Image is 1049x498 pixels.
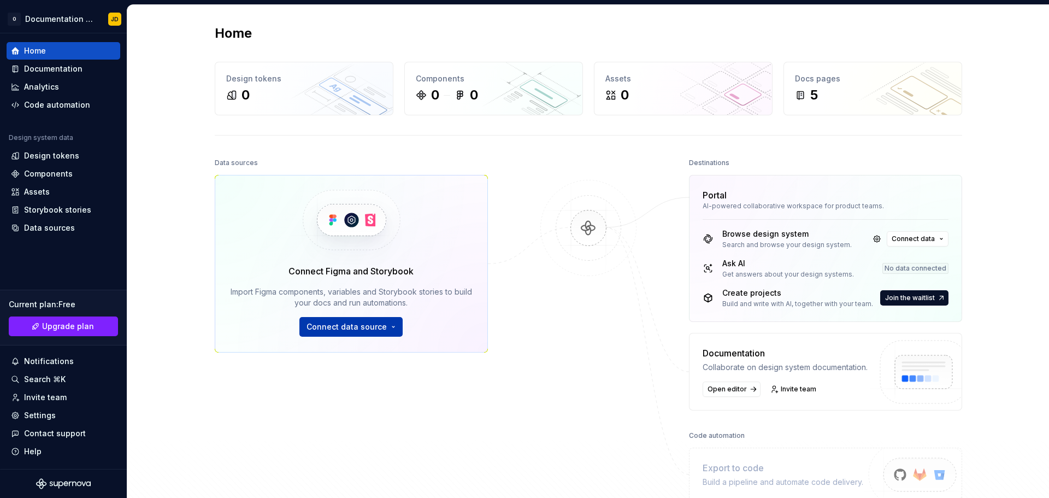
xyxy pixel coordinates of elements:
div: Settings [24,410,56,421]
h2: Home [215,25,252,42]
div: O [8,13,21,26]
div: Build and write with AI, together with your team. [722,300,873,308]
div: Docs pages [795,73,951,84]
div: 5 [810,86,818,104]
div: Storybook stories [24,204,91,215]
div: Contact support [24,428,86,439]
a: Data sources [7,219,120,237]
button: Notifications [7,353,120,370]
span: Join the waitlist [885,294,935,302]
div: AI-powered collaborative workspace for product teams. [703,202,948,210]
a: Home [7,42,120,60]
button: Contact support [7,425,120,442]
div: Help [24,446,42,457]
a: Design tokens0 [215,62,393,115]
div: Design tokens [24,150,79,161]
div: Search and browse your design system. [722,241,852,249]
button: Search ⌘K [7,371,120,388]
button: Upgrade plan [9,317,118,336]
div: Analytics [24,81,59,92]
a: Documentation [7,60,120,78]
div: Destinations [689,155,729,171]
div: Current plan : Free [9,299,118,310]
div: Search ⌘K [24,374,66,385]
div: Documentation Website [25,14,95,25]
div: Assets [605,73,761,84]
a: Storybook stories [7,201,120,219]
button: ODocumentation WebsiteJD [2,7,125,31]
div: Components [24,168,73,179]
a: Settings [7,407,120,424]
span: Upgrade plan [42,321,94,332]
button: Connect data [887,231,948,247]
div: Notifications [24,356,74,367]
div: Get answers about your design systems. [722,270,854,279]
div: 0 [621,86,629,104]
a: Code automation [7,96,120,114]
div: 0 [241,86,250,104]
span: Connect data source [307,321,387,332]
div: Portal [703,189,727,202]
div: Build a pipeline and automate code delivery. [703,477,863,488]
span: Connect data [892,235,935,243]
a: Assets0 [594,62,773,115]
div: Browse design system [722,229,852,239]
div: Collaborate on design system documentation. [703,362,868,373]
div: Data sources [24,222,75,233]
div: Import Figma components, variables and Storybook stories to build your docs and run automations. [231,286,472,308]
div: Documentation [24,63,82,74]
a: Invite team [767,382,821,397]
button: Help [7,443,120,460]
a: Assets [7,183,120,201]
button: Connect data source [299,317,403,337]
div: Code automation [24,99,90,110]
div: Export to code [703,461,863,474]
span: Open editor [708,385,747,394]
div: Invite team [24,392,67,403]
div: Design system data [9,133,73,142]
a: Components [7,165,120,183]
a: Open editor [703,382,761,397]
a: Docs pages5 [783,62,962,115]
div: 0 [431,86,439,104]
div: Home [24,45,46,56]
a: Design tokens [7,147,120,165]
button: Join the waitlist [880,290,948,306]
div: Documentation [703,347,868,360]
a: Analytics [7,78,120,96]
div: JD [111,15,119,24]
div: Create projects [722,288,873,298]
div: 0 [470,86,478,104]
a: Components00 [404,62,583,115]
div: No data connected [882,263,948,274]
div: Code automation [689,428,745,443]
div: Connect Figma and Storybook [288,265,414,278]
div: Assets [24,186,50,197]
div: Design tokens [226,73,382,84]
span: Invite team [781,385,816,394]
a: Invite team [7,389,120,406]
div: Components [416,73,571,84]
div: Ask AI [722,258,854,269]
svg: Supernova Logo [36,478,91,489]
div: Data sources [215,155,258,171]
